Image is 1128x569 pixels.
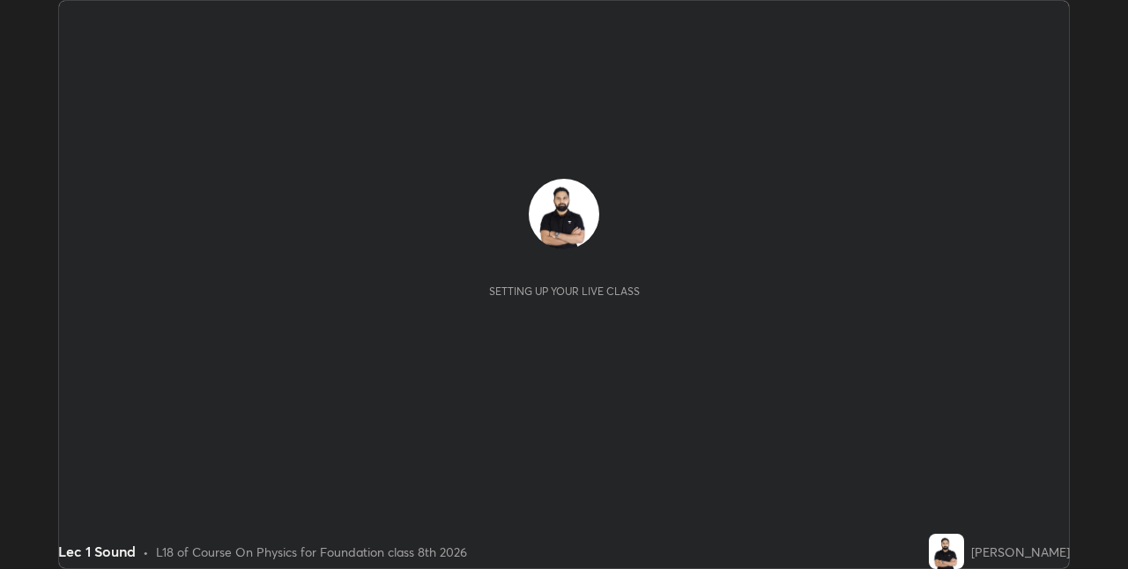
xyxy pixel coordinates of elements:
img: b2bed59bc78e40b190ce8b8d42fd219a.jpg [529,179,599,249]
div: Lec 1 Sound [58,541,136,562]
img: b2bed59bc78e40b190ce8b8d42fd219a.jpg [929,534,964,569]
div: Setting up your live class [489,284,640,298]
div: [PERSON_NAME] [971,543,1070,561]
div: • [143,543,149,561]
div: L18 of Course On Physics for Foundation class 8th 2026 [156,543,467,561]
